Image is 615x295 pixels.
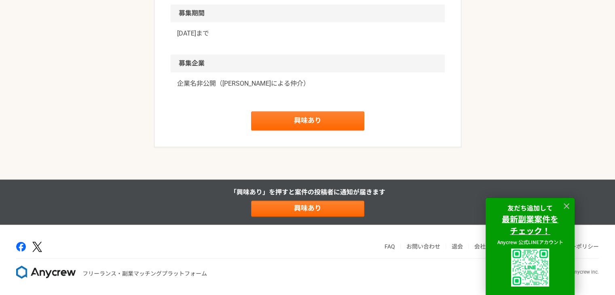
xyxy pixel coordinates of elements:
strong: 友だち追加して [507,203,553,213]
a: チェック！ [510,226,550,236]
img: facebook-2adfd474.png [16,242,26,251]
strong: チェック！ [510,225,550,236]
a: お問い合わせ [406,243,440,250]
span: Anycrew 公式LINEアカウント [497,238,563,245]
p: [DATE]まで [177,29,438,38]
a: 興味あり [251,200,364,217]
img: 8DqYSo04kwAAAAASUVORK5CYII= [16,265,76,278]
p: 「興味あり」を押すと 案件の投稿者に通知が届きます [230,188,385,197]
a: 会社概要 [474,243,497,250]
p: フリーランス・副業マッチングプラットフォーム [82,270,207,278]
img: x-391a3a86.png [32,242,42,252]
a: FAQ [385,243,395,250]
h2: 募集企業 [171,55,445,72]
a: 興味あり [251,111,364,131]
img: uploaded%2F9x3B4GYyuJhK5sXzQK62fPT6XL62%2F_1i3i91es70ratxpc0n6.png [511,249,549,287]
h2: 募集期間 [171,4,445,22]
a: 最新副業案件を [502,215,558,224]
a: 退会 [452,243,463,250]
a: 企業名非公開（[PERSON_NAME]による仲介） [177,79,438,88]
strong: 最新副業案件を [502,213,558,225]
